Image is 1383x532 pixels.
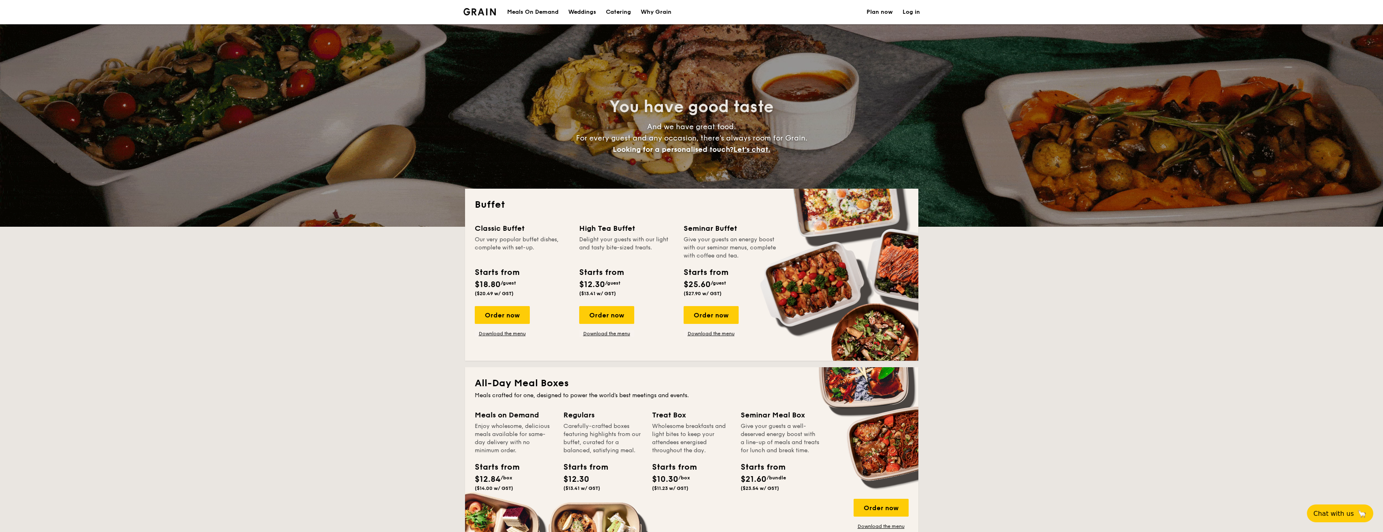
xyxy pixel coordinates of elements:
span: $21.60 [741,475,767,484]
span: $18.80 [475,280,501,289]
div: Starts from [579,266,623,279]
span: ($27.90 w/ GST) [684,291,722,296]
div: Starts from [475,461,511,473]
button: Chat with us🦙 [1307,504,1373,522]
div: Give your guests an energy boost with our seminar menus, complete with coffee and tea. [684,236,778,260]
span: Let's chat. [733,145,770,154]
span: /guest [605,280,620,286]
span: ($20.49 w/ GST) [475,291,514,296]
div: Starts from [475,266,519,279]
div: Seminar Meal Box [741,409,820,421]
div: High Tea Buffet [579,223,674,234]
div: Starts from [741,461,777,473]
div: Order now [475,306,530,324]
h2: All-Day Meal Boxes [475,377,909,390]
div: Our very popular buffet dishes, complete with set-up. [475,236,569,260]
div: Order now [579,306,634,324]
div: Regulars [563,409,642,421]
div: Give your guests a well-deserved energy boost with a line-up of meals and treats for lunch and br... [741,422,820,455]
span: ($13.41 w/ GST) [579,291,616,296]
h2: Buffet [475,198,909,211]
div: Enjoy wholesome, delicious meals available for same-day delivery with no minimum order. [475,422,554,455]
a: Download the menu [684,330,739,337]
div: Order now [684,306,739,324]
span: /guest [711,280,726,286]
div: Treat Box [652,409,731,421]
span: $25.60 [684,280,711,289]
span: /box [678,475,690,481]
a: Download the menu [854,523,909,530]
div: Wholesome breakfasts and light bites to keep your attendees energised throughout the day. [652,422,731,455]
div: Order now [854,499,909,517]
div: Seminar Buffet [684,223,778,234]
span: 🦙 [1357,509,1367,518]
span: $12.84 [475,475,501,484]
a: Download the menu [475,330,530,337]
span: $12.30 [579,280,605,289]
span: $10.30 [652,475,678,484]
div: Meals on Demand [475,409,554,421]
span: ($11.23 w/ GST) [652,485,688,491]
div: Classic Buffet [475,223,569,234]
div: Starts from [684,266,728,279]
span: /bundle [767,475,786,481]
div: Starts from [563,461,600,473]
div: Meals crafted for one, designed to power the world's best meetings and events. [475,392,909,400]
div: Carefully-crafted boxes featuring highlights from our buffet, curated for a balanced, satisfying ... [563,422,642,455]
img: Grain [463,8,496,15]
span: /box [501,475,512,481]
div: Delight your guests with our light and tasty bite-sized treats. [579,236,674,260]
span: ($13.41 w/ GST) [563,485,600,491]
span: ($14.00 w/ GST) [475,485,513,491]
span: $12.30 [563,475,589,484]
a: Download the menu [579,330,634,337]
span: Chat with us [1313,510,1354,517]
span: /guest [501,280,516,286]
div: Starts from [652,461,688,473]
a: Logotype [463,8,496,15]
span: ($23.54 w/ GST) [741,485,779,491]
